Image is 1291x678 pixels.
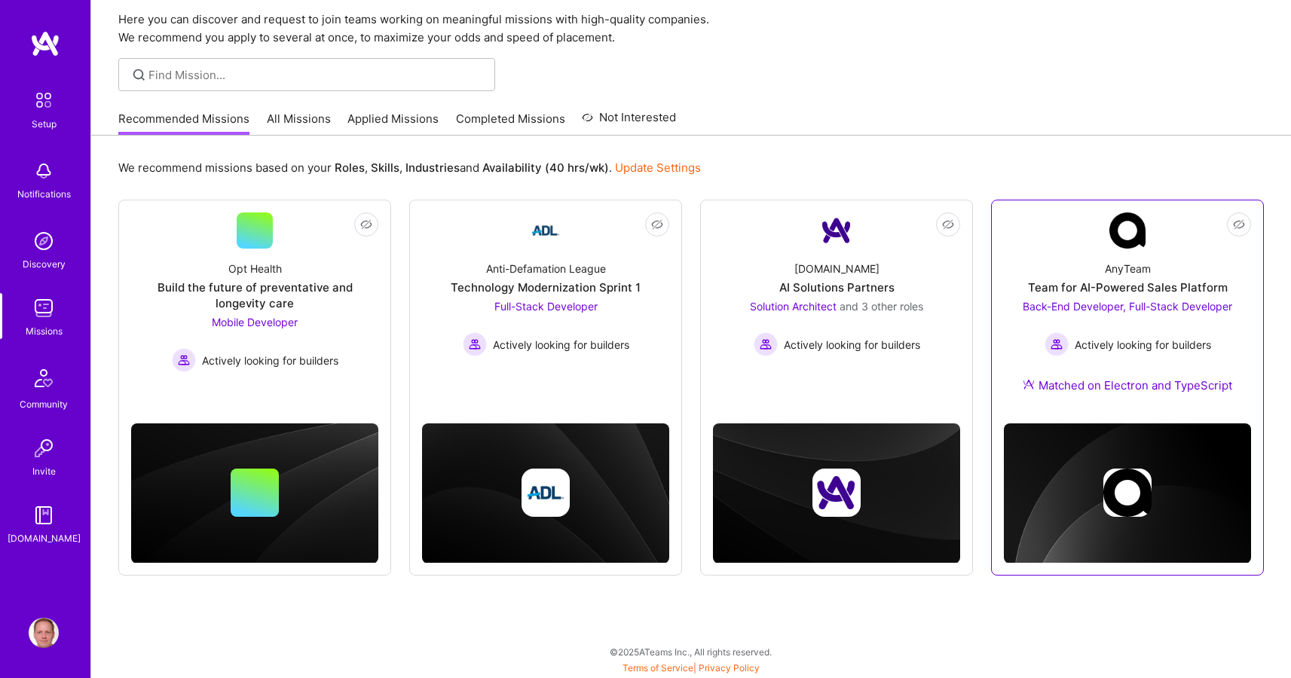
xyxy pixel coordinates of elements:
[615,160,701,175] a: Update Settings
[131,423,378,563] img: cover
[582,108,676,136] a: Not Interested
[451,279,641,295] div: Technology Modernization Sprint 1
[20,396,68,412] div: Community
[713,423,960,563] img: cover
[25,618,63,648] a: User Avatar
[422,423,669,563] img: cover
[1028,279,1228,295] div: Team for AI-Powered Sales Platform
[818,212,855,249] img: Company Logo
[8,530,81,546] div: [DOMAIN_NAME]
[486,261,606,276] div: Anti-Defamation League
[812,469,861,517] img: Company logo
[172,348,196,372] img: Actively looking for builders
[623,662,760,673] span: |
[1023,300,1232,313] span: Back-End Developer, Full-Stack Developer
[422,212,669,381] a: Company LogoAnti-Defamation LeagueTechnology Modernization Sprint 1Full-Stack Developer Actively ...
[335,160,365,175] b: Roles
[29,156,59,186] img: bell
[118,111,249,136] a: Recommended Missions
[131,279,378,311] div: Build the future of preventative and longevity care
[118,11,1264,47] p: Here you can discover and request to join teams working on meaningful missions with high-quality ...
[699,662,760,673] a: Privacy Policy
[493,337,629,353] span: Actively looking for builders
[1004,423,1251,563] img: cover
[26,360,62,396] img: Community
[228,261,282,276] div: Opt Health
[1105,261,1151,276] div: AnyTeam
[1233,218,1245,231] i: icon EyeClosed
[371,160,399,175] b: Skills
[1075,337,1211,353] span: Actively looking for builders
[29,618,59,648] img: User Avatar
[29,433,59,463] img: Invite
[494,300,598,313] span: Full-Stack Developer
[32,116,57,132] div: Setup
[118,160,701,176] p: We recommend missions based on your , , and .
[840,300,923,313] span: and 3 other roles
[1103,469,1152,517] img: Company logo
[29,293,59,323] img: teamwork
[1023,377,1232,393] div: Matched on Electron and TypeScript
[360,218,372,231] i: icon EyeClosed
[29,500,59,530] img: guide book
[1045,332,1069,356] img: Actively looking for builders
[784,337,920,353] span: Actively looking for builders
[405,160,460,175] b: Industries
[651,218,663,231] i: icon EyeClosed
[30,30,60,57] img: logo
[17,186,71,202] div: Notifications
[522,469,570,517] img: Company logo
[1023,378,1035,390] img: Ateam Purple Icon
[90,633,1291,670] div: © 2025 ATeams Inc., All rights reserved.
[623,662,693,673] a: Terms of Service
[32,463,56,479] div: Invite
[528,212,564,249] img: Company Logo
[713,212,960,381] a: Company Logo[DOMAIN_NAME]AI Solutions PartnersSolution Architect and 3 other rolesActively lookin...
[794,261,880,276] div: [DOMAIN_NAME]
[26,323,63,339] div: Missions
[29,226,59,256] img: discovery
[482,160,609,175] b: Availability (40 hrs/wk)
[131,212,378,381] a: Opt HealthBuild the future of preventative and longevity careMobile Developer Actively looking fo...
[1004,212,1251,411] a: Company LogoAnyTeamTeam for AI-Powered Sales PlatformBack-End Developer, Full-Stack Developer Act...
[130,66,148,84] i: icon SearchGrey
[750,300,837,313] span: Solution Architect
[779,279,895,295] div: AI Solutions Partners
[148,67,484,83] input: Find Mission...
[267,111,331,136] a: All Missions
[202,353,338,368] span: Actively looking for builders
[942,218,954,231] i: icon EyeClosed
[28,84,60,116] img: setup
[754,332,778,356] img: Actively looking for builders
[347,111,439,136] a: Applied Missions
[1109,212,1146,249] img: Company Logo
[463,332,487,356] img: Actively looking for builders
[456,111,565,136] a: Completed Missions
[212,316,298,328] span: Mobile Developer
[23,256,66,272] div: Discovery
